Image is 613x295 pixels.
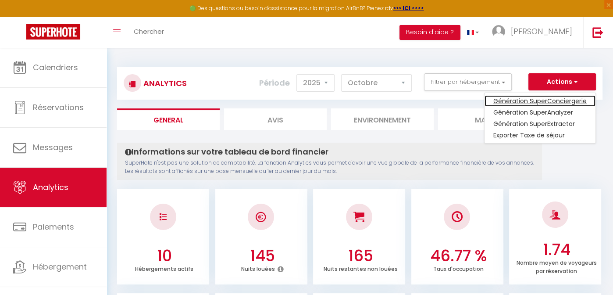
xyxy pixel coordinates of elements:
[134,27,164,36] span: Chercher
[224,108,327,130] li: Avis
[33,102,84,113] span: Réservations
[33,221,74,232] span: Paiements
[516,257,596,275] p: Nombre moyen de voyageurs par réservation
[424,73,512,91] button: Filtrer par hébergement
[117,108,220,130] li: General
[241,263,275,273] p: Nuits louées
[592,27,603,38] img: logout
[141,73,187,93] h3: Analytics
[485,118,595,130] a: Génération SuperExtractor
[127,17,171,48] a: Chercher
[125,159,534,176] p: SuperHote n'est pas une solution de comptabilité. La fonction Analytics vous permet d'avoir une v...
[416,247,501,265] h3: 46.77 %
[220,247,305,265] h3: 145
[122,247,207,265] h3: 10
[33,142,73,153] span: Messages
[33,62,78,73] span: Calendriers
[485,130,595,141] a: Exporter Taxe de séjour
[160,213,167,220] img: NO IMAGE
[318,247,403,265] h3: 165
[331,108,434,130] li: Environnement
[514,241,599,259] h3: 1.74
[33,261,87,272] span: Hébergement
[33,182,68,193] span: Analytics
[485,95,595,107] a: Génération SuperConciergerie
[485,17,583,48] a: ... [PERSON_NAME]
[259,73,290,93] label: Période
[438,108,541,130] li: Marché
[393,4,424,12] a: >>> ICI <<<<
[433,263,484,273] p: Taux d'occupation
[125,147,534,157] h4: Informations sur votre tableau de bord financier
[26,24,80,40] img: Super Booking
[323,263,397,273] p: Nuits restantes non louées
[485,107,595,118] a: Génération SuperAnalyzer
[399,25,460,40] button: Besoin d'aide ?
[492,25,505,38] img: ...
[511,26,572,37] span: [PERSON_NAME]
[135,263,193,273] p: Hébergements actifs
[528,73,596,91] button: Actions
